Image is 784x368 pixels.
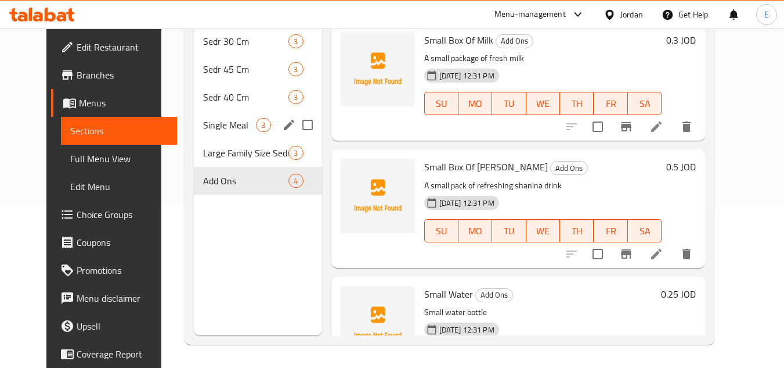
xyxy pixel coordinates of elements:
button: TU [492,219,526,242]
span: Large Family Size Sedr [203,146,288,160]
button: Branch-specific-item [612,240,640,268]
a: Full Menu View [61,145,178,173]
h6: 0.5 JOD [666,159,696,175]
div: items [288,146,303,160]
nav: Menu sections [194,23,321,199]
span: 3 [289,64,302,75]
button: delete [673,240,700,268]
div: Add Ons [475,288,513,302]
button: Branch-specific-item [612,113,640,141]
div: Large Family Size Sedr3 [194,139,321,167]
span: TH [565,95,589,112]
h6: 0.25 JOD [661,286,696,302]
button: MO [458,219,492,242]
a: Sections [61,117,178,145]
span: 3 [256,120,270,131]
button: TH [560,92,594,115]
div: Menu-management [494,8,566,22]
img: Small Water [341,286,415,360]
span: Choice Groups [77,208,168,221]
button: TU [492,92,526,115]
span: SA [633,95,657,112]
div: Add Ons4 [194,167,321,195]
span: Menus [79,96,168,110]
span: Promotions [77,263,168,277]
span: Small Box Of [PERSON_NAME] [424,158,548,176]
div: items [288,174,303,188]
span: Single Meal [203,118,256,132]
button: FR [594,92,627,115]
span: MO [463,223,487,240]
span: TU [497,95,521,112]
span: Small Water [424,285,473,303]
button: delete [673,113,700,141]
span: Sections [70,124,168,138]
button: FR [594,219,627,242]
span: Add Ons [496,34,533,48]
button: SU [424,92,458,115]
span: Sedr 45 Cm [203,62,288,76]
div: Sedr 40 Cm3 [194,83,321,111]
span: Sedr 30 Cm [203,34,288,48]
span: TU [497,223,521,240]
button: SU [424,219,458,242]
div: Sedr 45 Cm3 [194,55,321,83]
p: A small package of fresh milk [424,51,662,66]
div: Single Meal3edit [194,111,321,139]
span: MO [463,95,487,112]
div: Sedr 30 Cm3 [194,27,321,55]
button: edit [280,116,298,134]
span: [DATE] 12:31 PM [435,324,499,335]
a: Promotions [51,256,178,284]
span: 3 [289,92,302,103]
a: Edit menu item [649,120,663,134]
button: MO [458,92,492,115]
a: Edit Menu [61,173,178,201]
span: WE [531,223,555,240]
button: TH [560,219,594,242]
span: Add Ons [203,174,288,188]
div: Jordan [620,8,643,21]
span: TH [565,223,589,240]
button: WE [526,92,560,115]
span: 3 [289,148,302,159]
span: Select to update [586,115,610,139]
div: items [288,62,303,76]
span: SA [633,223,657,240]
span: Menu disclaimer [77,291,168,305]
p: A small pack of refreshing shanina drink [424,178,662,193]
button: SA [628,219,662,242]
span: [DATE] 12:31 PM [435,70,499,81]
a: Menus [51,89,178,117]
span: SU [429,95,454,112]
a: Edit Restaurant [51,33,178,61]
div: items [256,118,270,132]
a: Choice Groups [51,201,178,228]
button: WE [526,219,560,242]
a: Edit menu item [649,247,663,261]
span: Add Ons [476,288,512,302]
span: Full Menu View [70,152,168,166]
span: Sedr 40 Cm [203,90,288,104]
span: WE [531,95,555,112]
div: items [288,34,303,48]
span: 3 [289,36,302,47]
span: Small Box Of Milk [424,31,493,49]
a: Coupons [51,228,178,256]
img: Small Box Of Milk [341,32,415,106]
span: Coverage Report [77,347,168,361]
a: Menu disclaimer [51,284,178,312]
span: Upsell [77,319,168,333]
div: Add Ons [550,161,588,175]
span: [DATE] 12:31 PM [435,198,499,209]
span: Add Ons [551,162,587,175]
h6: 0.3 JOD [666,32,696,48]
span: Branches [77,68,168,82]
button: SA [628,92,662,115]
span: SU [429,223,454,240]
p: Small water bottle [424,305,657,320]
span: FR [598,95,623,112]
